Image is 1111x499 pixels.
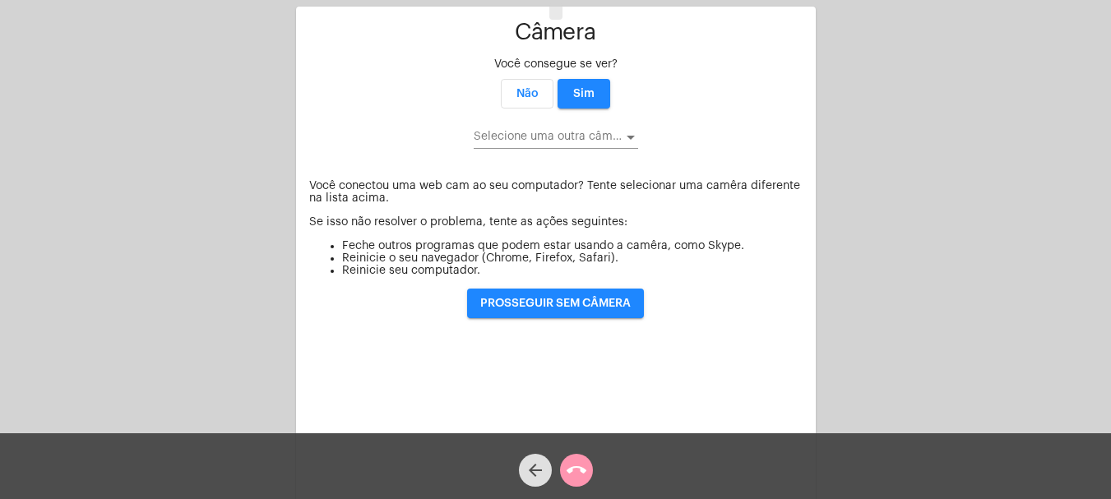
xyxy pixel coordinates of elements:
[516,88,539,99] span: Não
[525,460,545,480] mat-icon: arrow_back
[342,265,803,277] li: Reinicie seu computador.
[309,180,803,205] p: Você conectou uma web cam ao seu computador? Tente selecionar uma camêra diferente na lista acima.
[567,460,586,480] mat-icon: call_end
[342,252,803,265] li: Reinicie o seu navegador (Chrome, Firefox, Safari).
[558,79,610,109] button: Sim
[501,79,553,109] button: Não
[342,240,803,252] li: Feche outros programas que podem estar usando a camêra, como Skype.
[573,88,595,99] span: Sim
[309,216,803,229] p: Se isso não resolver o problema, tente as ações seguintes:
[494,58,618,70] span: Você consegue se ver?
[467,289,644,318] button: PROSSEGUIR SEM CÂMERA
[309,20,803,45] h1: Câmera
[480,298,631,309] span: PROSSEGUIR SEM CÂMERA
